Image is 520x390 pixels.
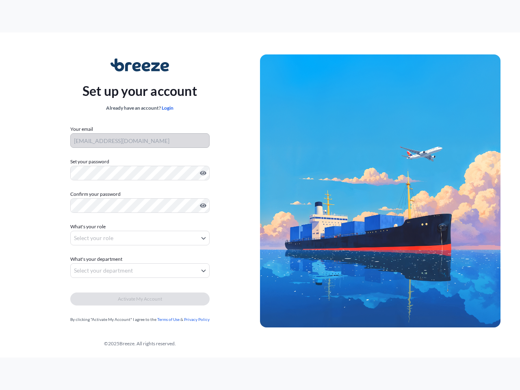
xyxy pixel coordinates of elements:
[19,340,260,348] div: © 2025 Breeze. All rights reserved.
[74,266,133,275] span: Select your department
[200,170,206,176] button: Show password
[70,125,93,133] label: Your email
[82,81,197,101] p: Set up your account
[70,292,210,305] button: Activate My Account
[184,317,210,322] a: Privacy Policy
[118,295,162,303] span: Activate My Account
[200,202,206,209] button: Show password
[70,190,210,198] label: Confirm your password
[70,158,210,166] label: Set your password
[70,223,106,231] span: What's your role
[70,231,210,245] button: Select your role
[70,133,210,148] input: Your email address
[110,58,169,71] img: Breeze
[70,255,122,263] span: What's your department
[162,105,173,111] a: Login
[157,317,180,322] a: Terms of Use
[260,54,500,328] img: Ship illustration
[74,234,113,242] span: Select your role
[82,104,197,112] div: Already have an account?
[70,263,210,278] button: Select your department
[70,315,210,323] div: By clicking "Activate My Account" I agree to the &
